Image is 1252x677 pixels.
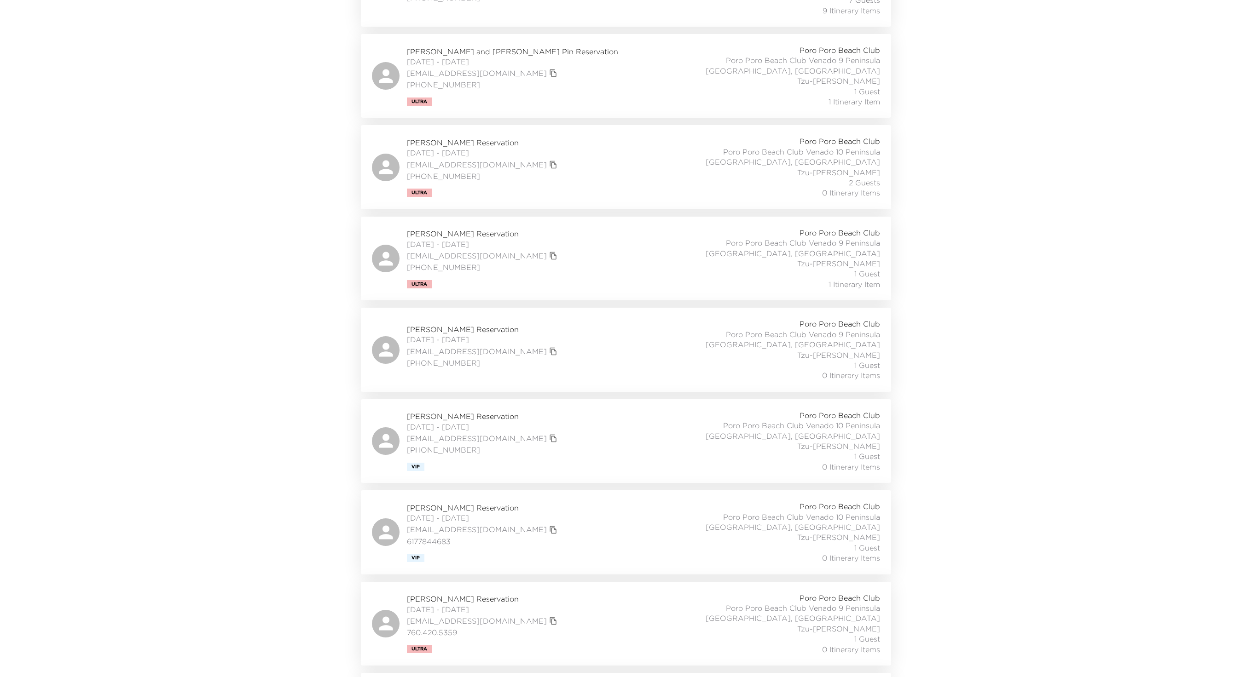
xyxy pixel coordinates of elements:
[822,370,880,380] span: 0 Itinerary Items
[800,228,880,238] span: Poro Poro Beach Club
[407,536,560,546] span: 6177844683
[361,308,891,391] a: [PERSON_NAME] Reservation[DATE] - [DATE][EMAIL_ADDRESS][DOMAIN_NAME]copy primary member email[PHO...
[407,138,560,148] span: [PERSON_NAME] Reservation
[412,281,427,287] span: Ultra
[797,76,880,86] span: Tzu-[PERSON_NAME]
[800,136,880,146] span: Poro Poro Beach Club
[547,614,560,627] button: copy primary member email
[849,178,880,188] span: 2 Guests
[547,345,560,358] button: copy primary member email
[407,503,560,513] span: [PERSON_NAME] Reservation
[547,432,560,445] button: copy primary member email
[797,350,880,360] span: Tzu-[PERSON_NAME]
[854,634,880,644] span: 1 Guest
[361,217,891,300] a: [PERSON_NAME] Reservation[DATE] - [DATE][EMAIL_ADDRESS][DOMAIN_NAME]copy primary member email[PHO...
[797,441,880,451] span: Tzu-[PERSON_NAME]
[677,147,880,167] span: Poro Poro Beach Club Venado 10 Peninsula [GEOGRAPHIC_DATA], [GEOGRAPHIC_DATA]
[677,512,880,533] span: Poro Poro Beach Club Venado 10 Peninsula [GEOGRAPHIC_DATA], [GEOGRAPHIC_DATA]
[547,67,560,80] button: copy primary member email
[823,6,880,16] span: 9 Itinerary Items
[797,532,880,542] span: Tzu-[PERSON_NAME]
[797,624,880,634] span: Tzu-[PERSON_NAME]
[822,644,880,654] span: 0 Itinerary Items
[407,346,547,356] a: [EMAIL_ADDRESS][DOMAIN_NAME]
[361,125,891,209] a: [PERSON_NAME] Reservation[DATE] - [DATE][EMAIL_ADDRESS][DOMAIN_NAME]copy primary member email[PHO...
[407,57,618,67] span: [DATE] - [DATE]
[829,97,880,107] span: 1 Itinerary Item
[407,229,560,239] span: [PERSON_NAME] Reservation
[407,524,547,534] a: [EMAIL_ADDRESS][DOMAIN_NAME]
[797,258,880,269] span: Tzu-[PERSON_NAME]
[407,324,560,334] span: [PERSON_NAME] Reservation
[407,239,560,249] span: [DATE] - [DATE]
[547,523,560,536] button: copy primary member email
[822,553,880,563] span: 0 Itinerary Items
[677,603,880,624] span: Poro Poro Beach Club Venado 9 Peninsula [GEOGRAPHIC_DATA], [GEOGRAPHIC_DATA]
[407,46,618,57] span: [PERSON_NAME] and [PERSON_NAME] Pin Reservation
[854,360,880,370] span: 1 Guest
[829,279,880,289] span: 1 Itinerary Item
[800,410,880,420] span: Poro Poro Beach Club
[407,358,560,368] span: [PHONE_NUMBER]
[407,334,560,344] span: [DATE] - [DATE]
[412,464,420,470] span: Vip
[800,319,880,329] span: Poro Poro Beach Club
[800,501,880,511] span: Poro Poro Beach Club
[407,616,547,626] a: [EMAIL_ADDRESS][DOMAIN_NAME]
[407,148,560,158] span: [DATE] - [DATE]
[407,411,560,421] span: [PERSON_NAME] Reservation
[407,251,547,261] a: [EMAIL_ADDRESS][DOMAIN_NAME]
[407,160,547,170] a: [EMAIL_ADDRESS][DOMAIN_NAME]
[854,269,880,279] span: 1 Guest
[800,593,880,603] span: Poro Poro Beach Club
[547,249,560,262] button: copy primary member email
[854,451,880,461] span: 1 Guest
[361,399,891,483] a: [PERSON_NAME] Reservation[DATE] - [DATE][EMAIL_ADDRESS][DOMAIN_NAME]copy primary member email[PHO...
[407,80,618,90] span: [PHONE_NUMBER]
[361,34,891,118] a: [PERSON_NAME] and [PERSON_NAME] Pin Reservation[DATE] - [DATE][EMAIL_ADDRESS][DOMAIN_NAME]copy pr...
[677,238,880,258] span: Poro Poro Beach Club Venado 9 Peninsula [GEOGRAPHIC_DATA], [GEOGRAPHIC_DATA]
[677,55,880,76] span: Poro Poro Beach Club Venado 9 Peninsula [GEOGRAPHIC_DATA], [GEOGRAPHIC_DATA]
[412,190,427,195] span: Ultra
[407,445,560,455] span: [PHONE_NUMBER]
[677,420,880,441] span: Poro Poro Beach Club Venado 10 Peninsula [GEOGRAPHIC_DATA], [GEOGRAPHIC_DATA]
[407,627,560,637] span: 760.420.5359
[407,262,560,272] span: [PHONE_NUMBER]
[677,329,880,350] span: Poro Poro Beach Club Venado 9 Peninsula [GEOGRAPHIC_DATA], [GEOGRAPHIC_DATA]
[407,594,560,604] span: [PERSON_NAME] Reservation
[797,167,880,178] span: Tzu-[PERSON_NAME]
[407,513,560,523] span: [DATE] - [DATE]
[412,99,427,104] span: Ultra
[412,646,427,652] span: Ultra
[407,422,560,432] span: [DATE] - [DATE]
[361,582,891,666] a: [PERSON_NAME] Reservation[DATE] - [DATE][EMAIL_ADDRESS][DOMAIN_NAME]copy primary member email760....
[412,555,420,561] span: Vip
[361,490,891,574] a: [PERSON_NAME] Reservation[DATE] - [DATE][EMAIL_ADDRESS][DOMAIN_NAME]copy primary member email6177...
[854,86,880,97] span: 1 Guest
[407,433,547,443] a: [EMAIL_ADDRESS][DOMAIN_NAME]
[407,604,560,614] span: [DATE] - [DATE]
[800,45,880,55] span: Poro Poro Beach Club
[854,543,880,553] span: 1 Guest
[822,188,880,198] span: 0 Itinerary Items
[407,68,547,78] a: [EMAIL_ADDRESS][DOMAIN_NAME]
[547,158,560,171] button: copy primary member email
[822,462,880,472] span: 0 Itinerary Items
[407,171,560,181] span: [PHONE_NUMBER]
